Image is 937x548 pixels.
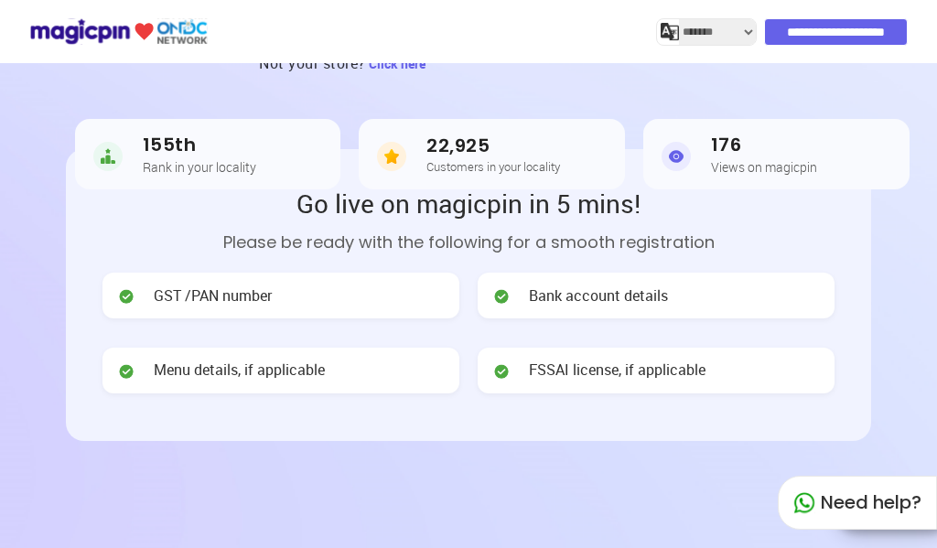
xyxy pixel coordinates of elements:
img: Customers [377,138,406,175]
img: check [492,362,511,381]
img: j2MGCQAAAABJRU5ErkJggg== [661,23,679,41]
img: Rank [93,138,123,175]
img: check [492,287,511,306]
h3: Not your store? [259,40,366,86]
span: FSSAI license, if applicable [529,360,705,381]
span: Menu details, if applicable [154,360,325,381]
h3: 176 [711,134,817,156]
h3: 155th [143,134,256,156]
h3: 22,925 [426,135,560,156]
img: whatapp_green.7240e66a.svg [793,492,815,514]
div: Need help? [778,476,937,530]
img: check [117,362,135,381]
p: Please be ready with the following for a smooth registration [102,230,835,254]
h5: Views on magicpin [711,160,817,174]
span: Bank account details [529,285,668,306]
img: check [117,287,135,306]
span: Click here [369,55,425,72]
h5: Customers in your locality [426,160,560,173]
h2: Go live on magicpin in 5 mins! [102,186,835,220]
img: Views [662,138,691,175]
span: GST /PAN number [154,285,272,306]
img: ondc-logo-new-small.8a59708e.svg [29,16,208,48]
h5: Rank in your locality [143,160,256,174]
